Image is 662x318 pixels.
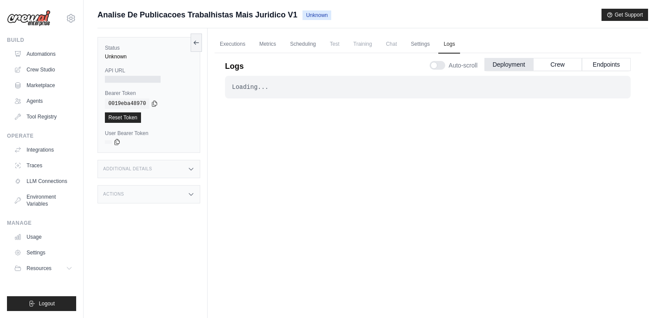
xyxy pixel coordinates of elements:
[10,261,76,275] button: Resources
[348,35,377,53] span: Training is not available until the deployment is complete
[103,192,124,197] h3: Actions
[225,60,244,72] p: Logs
[533,58,582,71] button: Crew
[254,35,282,54] a: Metrics
[484,58,533,71] button: Deployment
[105,53,193,60] div: Unknown
[232,83,624,91] div: Loading...
[97,9,297,21] span: Analise De Publicacoes Trabalhistas Mais Juridico V1
[10,174,76,188] a: LLM Connections
[27,265,51,272] span: Resources
[602,9,648,21] button: Get Support
[105,130,193,137] label: User Bearer Token
[285,35,321,54] a: Scheduling
[105,44,193,51] label: Status
[7,296,76,311] button: Logout
[7,132,76,139] div: Operate
[215,35,251,54] a: Executions
[406,35,435,54] a: Settings
[10,78,76,92] a: Marketplace
[618,276,662,318] iframe: Chat Widget
[618,276,662,318] div: Widget de chat
[449,61,477,70] span: Auto-scroll
[10,246,76,260] a: Settings
[105,90,193,97] label: Bearer Token
[103,166,152,172] h3: Additional Details
[438,35,460,54] a: Logs
[10,110,76,124] a: Tool Registry
[10,143,76,157] a: Integrations
[7,220,76,227] div: Manage
[325,35,345,53] span: Test
[10,190,76,211] a: Environment Variables
[582,58,631,71] button: Endpoints
[10,230,76,244] a: Usage
[10,63,76,77] a: Crew Studio
[302,10,331,20] span: Unknown
[381,35,402,53] span: Chat is not available until the deployment is complete
[7,37,76,44] div: Build
[105,112,141,123] a: Reset Token
[10,159,76,173] a: Traces
[105,67,193,74] label: API URL
[105,98,149,109] code: 0019eba48970
[7,10,50,27] img: Logo
[39,300,55,307] span: Logout
[10,94,76,108] a: Agents
[10,47,76,61] a: Automations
